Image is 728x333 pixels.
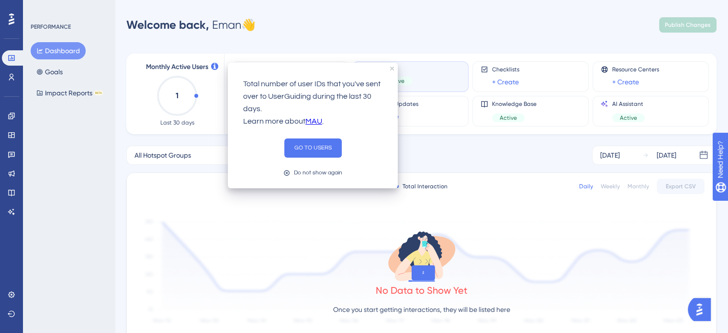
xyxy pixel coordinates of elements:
[284,138,342,158] button: GO TO USERS
[612,66,659,73] span: Resource Centers
[126,17,256,33] div: Eman 👋
[600,149,620,161] div: [DATE]
[627,183,649,190] div: Monthly
[657,149,676,161] div: [DATE]
[492,76,519,88] a: + Create
[243,78,382,115] p: Total number of user IDs that you've sent over to UserGuiding during the last 30 days.
[620,114,637,122] span: Active
[659,17,717,33] button: Publish Changes
[31,84,109,102] button: Impact ReportsBETA
[126,146,297,165] button: All Hotspot Groups
[146,61,208,73] span: Monthly Active Users
[305,115,322,128] a: MAU
[390,67,394,70] div: close tooltip
[376,284,468,297] div: No Data to Show Yet
[160,119,194,126] span: Last 30 days
[601,183,620,190] div: Weekly
[492,66,519,73] span: Checklists
[134,149,191,161] span: All Hotspot Groups
[688,295,717,324] iframe: UserGuiding AI Assistant Launcher
[665,21,711,29] span: Publish Changes
[612,100,645,108] span: AI Assistant
[31,23,71,31] div: PERFORMANCE
[31,63,68,80] button: Goals
[176,91,179,100] text: 1
[579,183,593,190] div: Daily
[666,183,696,190] span: Export CSV
[612,76,639,88] a: + Create
[657,179,705,194] button: Export CSV
[396,183,448,190] div: Total Interaction
[492,100,537,108] span: Knowledge Base
[500,114,517,122] span: Active
[22,2,60,14] span: Need Help?
[294,168,342,177] div: Do not show again
[126,18,209,32] span: Welcome back,
[31,42,86,59] button: Dashboard
[333,304,510,315] p: Once you start getting interactions, they will be listed here
[94,91,103,95] div: BETA
[243,115,382,128] p: Learn more about .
